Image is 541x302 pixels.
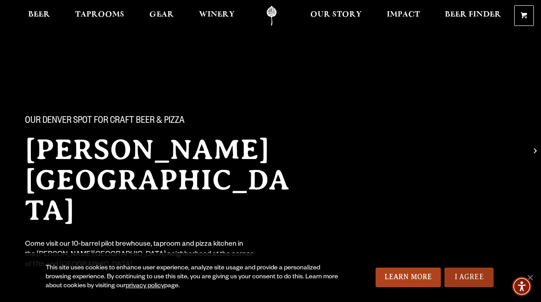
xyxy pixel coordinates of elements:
div: This site uses cookies to enhance user experience, analyze site usage and provide a personalized ... [46,264,343,291]
span: Winery [199,11,235,18]
div: Accessibility Menu [512,277,532,296]
a: Beer [22,6,56,26]
a: Winery [193,6,241,26]
span: Gear [149,11,174,18]
div: Come visit our 10-barrel pilot brewhouse, taproom and pizza kitchen in the [PERSON_NAME][GEOGRAPH... [25,240,254,271]
span: Impact [387,11,420,18]
span: Beer [28,11,50,18]
span: Our Denver spot for craft beer & pizza [25,116,185,127]
span: Beer Finder [445,11,501,18]
a: privacy policy [126,283,164,290]
a: Our Story [304,6,368,26]
a: Learn More [376,268,441,287]
a: Odell Home [255,6,288,26]
a: Taprooms [69,6,130,26]
a: Beer Finder [439,6,507,26]
span: Our Story [310,11,362,18]
a: I Agree [444,268,494,287]
h2: [PERSON_NAME][GEOGRAPHIC_DATA] [25,134,304,226]
a: Gear [144,6,180,26]
span: Taprooms [75,11,124,18]
a: Impact [381,6,426,26]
